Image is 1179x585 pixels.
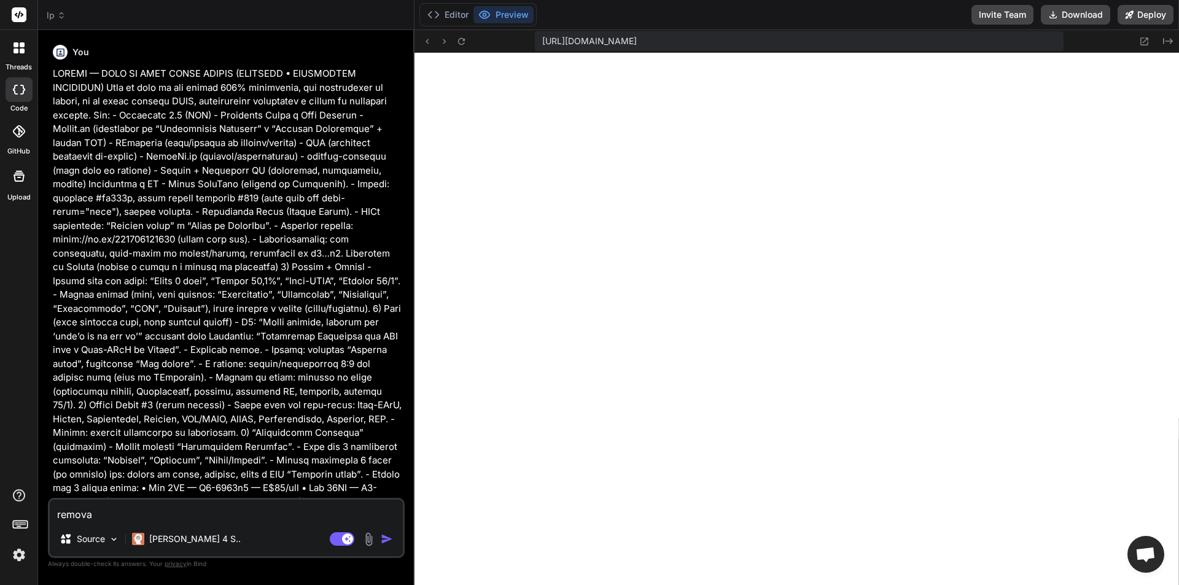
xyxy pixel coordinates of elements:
button: Download [1041,5,1110,25]
button: Deploy [1118,5,1173,25]
label: GitHub [7,146,30,157]
img: icon [381,533,393,545]
p: Always double-check its answers. Your in Bind [48,558,405,570]
img: Claude 4 Sonnet [132,533,144,545]
label: threads [6,62,32,72]
span: privacy [165,560,187,567]
label: code [10,103,28,114]
img: Pick Models [109,534,119,544]
h6: You [72,46,89,58]
iframe: Preview [414,53,1179,585]
button: Preview [473,6,534,23]
p: Source [77,533,105,545]
button: Editor [422,6,473,23]
textarea: remova [50,500,403,522]
p: [PERSON_NAME] 4 S.. [149,533,241,545]
label: Upload [7,192,31,203]
img: attachment [362,532,376,546]
button: Invite Team [971,5,1033,25]
img: settings [9,544,29,565]
span: [URL][DOMAIN_NAME] [542,35,637,47]
a: Bate-papo aberto [1127,536,1164,573]
span: lp [47,9,66,21]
